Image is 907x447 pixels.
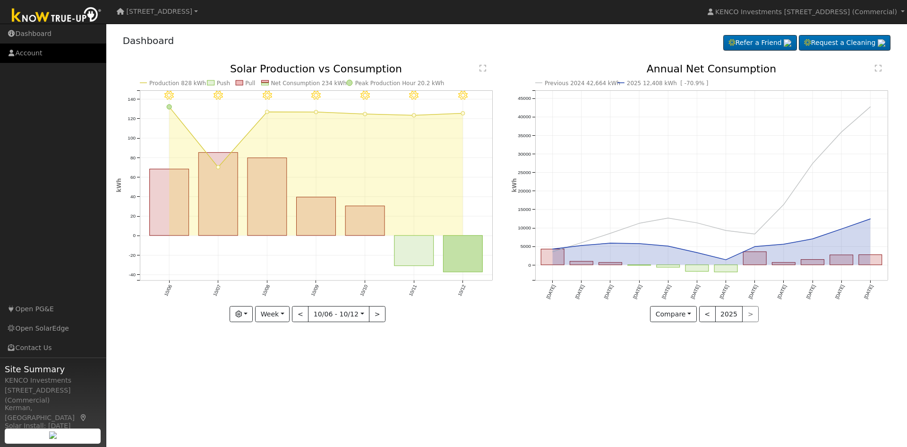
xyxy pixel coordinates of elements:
circle: onclick="" [724,258,728,262]
img: retrieve [878,39,885,47]
circle: onclick="" [461,112,465,115]
i: 10/07 - Clear [214,91,223,100]
i: 10/11 - Clear [409,91,419,100]
span: Site Summary [5,363,101,376]
text: Annual Net Consumption [647,63,777,75]
rect: onclick="" [149,169,188,236]
text: Previous 2024 42,664 kWh [545,80,620,87]
span: [STREET_ADDRESS] [127,8,193,15]
circle: onclick="" [695,251,699,254]
text: 10000 [518,226,531,231]
text: [DATE] [690,284,701,299]
text: 35000 [518,133,531,138]
div: KENCO Investments [STREET_ADDRESS] (Commercial) [5,376,101,405]
circle: onclick="" [363,112,367,116]
circle: onclick="" [811,237,814,241]
text: [DATE] [632,284,643,299]
circle: onclick="" [782,243,786,246]
text: Solar Production vs Consumption [230,63,402,75]
circle: onclick="" [666,245,670,248]
text: kWh [511,178,518,193]
text: Push [216,80,230,87]
rect: onclick="" [801,260,824,265]
circle: onclick="" [551,247,555,251]
text: 2025 12,408 kWh [ -70.9% ] [627,80,709,87]
circle: onclick="" [608,232,612,236]
text: 100 [128,136,136,141]
i: 10/12 - Clear [458,91,468,100]
circle: onclick="" [811,162,814,166]
circle: onclick="" [724,229,728,233]
rect: onclick="" [685,265,709,272]
circle: onclick="" [314,110,318,114]
rect: onclick="" [394,236,434,266]
button: < [699,306,716,322]
text: 25000 [518,170,531,175]
text: 45000 [518,96,531,101]
circle: onclick="" [753,232,757,236]
text:  [875,64,881,72]
text: [DATE] [805,284,816,299]
button: Week [255,306,290,322]
img: Know True-Up [7,5,106,26]
text: [DATE] [863,284,874,299]
circle: onclick="" [637,221,641,225]
button: < [292,306,308,322]
button: 10/06 - 10/12 [308,306,369,322]
text: 60 [130,175,136,180]
button: Compare [650,306,697,322]
text: 40000 [518,114,531,120]
text: [DATE] [719,284,730,299]
circle: onclick="" [637,242,641,245]
i: 10/10 - Clear [360,91,370,100]
rect: onclick="" [248,158,287,236]
circle: onclick="" [265,110,269,114]
rect: onclick="" [198,153,238,236]
circle: onclick="" [216,166,220,169]
circle: onclick="" [551,250,555,254]
text: [DATE] [545,284,556,299]
a: Request a Cleaning [799,35,890,51]
text: 10/11 [408,284,418,297]
text: 0 [133,233,136,238]
circle: onclick="" [167,105,171,109]
text: -20 [128,253,136,258]
rect: onclick="" [345,206,385,236]
text: 15000 [518,207,531,212]
i: 10/06 - Clear [164,91,174,100]
text: Production 828 kWh [149,80,206,87]
button: 2025 [715,306,743,322]
text: [DATE] [661,284,672,299]
rect: onclick="" [443,236,482,272]
text: [DATE] [574,284,585,299]
text: 40 [130,194,136,199]
rect: onclick="" [541,249,564,265]
rect: onclick="" [830,255,853,265]
text: [DATE] [748,284,759,299]
i: 10/09 - Clear [311,91,321,100]
rect: onclick="" [714,265,737,272]
div: Kerman, [GEOGRAPHIC_DATA] [5,403,101,423]
text: [DATE] [777,284,787,299]
circle: onclick="" [753,245,757,249]
text: kWh [116,178,122,193]
text: 10/10 [359,284,369,297]
rect: onclick="" [744,252,767,265]
img: retrieve [49,431,57,439]
circle: onclick="" [412,114,416,117]
circle: onclick="" [580,241,583,245]
text: Pull [245,80,255,87]
text: [DATE] [834,284,845,299]
text: 10/09 [310,284,320,297]
text:  [479,64,486,72]
rect: onclick="" [772,263,796,265]
text: 5000 [521,244,531,249]
text: 10/12 [457,284,467,297]
text: -40 [128,272,136,277]
a: Refer a Friend [723,35,797,51]
a: Dashboard [123,35,174,46]
text: Net Consumption 234 kWh [271,80,346,87]
rect: onclick="" [859,255,882,265]
button: > [369,306,385,322]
